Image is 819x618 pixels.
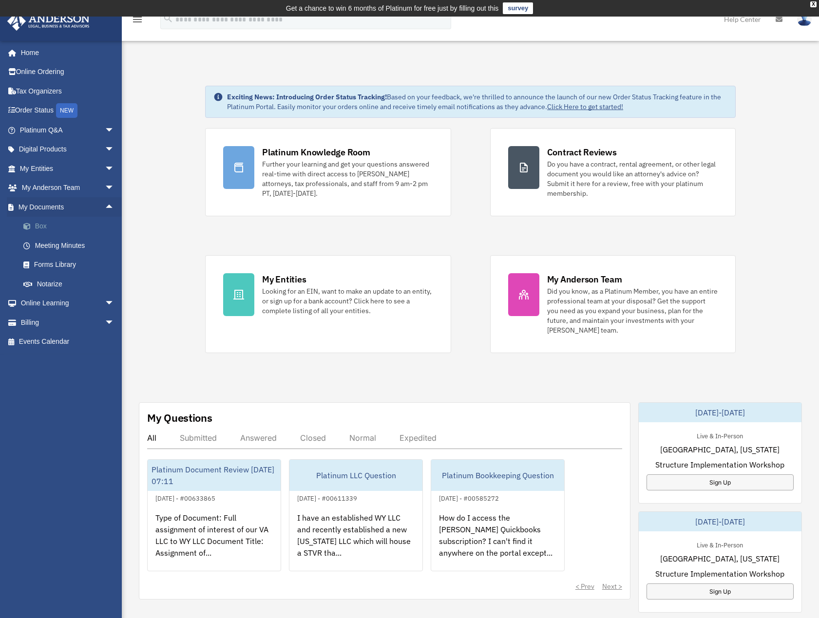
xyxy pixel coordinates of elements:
div: Platinum Document Review [DATE] 07:11 [148,460,281,491]
div: [DATE]-[DATE] [639,512,801,531]
a: Sign Up [647,474,794,490]
span: Structure Implementation Workshop [655,459,784,470]
a: Notarize [14,274,129,294]
div: How do I access the [PERSON_NAME] Quickbooks subscription? I can't find it anywhere on the portal... [431,504,564,580]
span: arrow_drop_up [105,197,124,217]
span: [GEOGRAPHIC_DATA], [US_STATE] [660,553,780,564]
a: survey [503,2,533,14]
span: arrow_drop_down [105,159,124,179]
div: Live & In-Person [689,539,751,549]
strong: Exciting News: Introducing Order Status Tracking! [227,93,387,101]
a: Home [7,43,124,62]
a: Platinum Document Review [DATE] 07:11[DATE] - #00633865Type of Document: Full assignment of inter... [147,459,281,571]
div: My Anderson Team [547,273,622,285]
div: [DATE] - #00611339 [289,492,365,503]
a: Online Learningarrow_drop_down [7,294,129,313]
div: My Questions [147,411,212,425]
div: Platinum LLC Question [289,460,422,491]
div: [DATE] - #00585272 [431,492,507,503]
img: User Pic [797,12,812,26]
a: Platinum Knowledge Room Further your learning and get your questions answered real-time with dire... [205,128,451,216]
div: Answered [240,433,277,443]
a: My Anderson Teamarrow_drop_down [7,178,129,198]
span: Structure Implementation Workshop [655,568,784,580]
a: Platinum LLC Question[DATE] - #00611339I have an established WY LLC and recently established a ne... [289,459,423,571]
a: My Entities Looking for an EIN, want to make an update to an entity, or sign up for a bank accoun... [205,255,451,353]
a: Billingarrow_drop_down [7,313,129,332]
div: Expedited [400,433,437,443]
i: search [163,13,173,24]
a: Digital Productsarrow_drop_down [7,140,129,159]
div: Further your learning and get your questions answered real-time with direct access to [PERSON_NAM... [262,159,433,198]
a: Forms Library [14,255,129,275]
a: menu [132,17,143,25]
div: Submitted [180,433,217,443]
div: Live & In-Person [689,430,751,440]
a: Box [14,217,129,236]
div: Normal [349,433,376,443]
div: Contract Reviews [547,146,617,158]
a: Contract Reviews Do you have a contract, rental agreement, or other legal document you would like... [490,128,736,216]
a: Events Calendar [7,332,129,352]
i: menu [132,14,143,25]
div: NEW [56,103,77,118]
div: close [810,1,817,7]
span: arrow_drop_down [105,313,124,333]
span: arrow_drop_down [105,120,124,140]
div: [DATE]-[DATE] [639,403,801,422]
div: Looking for an EIN, want to make an update to an entity, or sign up for a bank account? Click her... [262,286,433,316]
span: arrow_drop_down [105,178,124,198]
div: [DATE] - #00633865 [148,492,223,503]
div: Get a chance to win 6 months of Platinum for free just by filling out this [286,2,499,14]
a: Platinum Bookkeeping Question[DATE] - #00585272How do I access the [PERSON_NAME] Quickbooks subsc... [431,459,565,571]
a: Sign Up [647,583,794,599]
a: My Anderson Team Did you know, as a Platinum Member, you have an entire professional team at your... [490,255,736,353]
span: arrow_drop_down [105,140,124,160]
a: Meeting Minutes [14,236,129,255]
img: Anderson Advisors Platinum Portal [4,12,93,31]
a: Click Here to get started! [547,102,623,111]
div: Based on your feedback, we're thrilled to announce the launch of our new Order Status Tracking fe... [227,92,727,112]
a: My Entitiesarrow_drop_down [7,159,129,178]
a: My Documentsarrow_drop_up [7,197,129,217]
div: I have an established WY LLC and recently established a new [US_STATE] LLC which will house a STV... [289,504,422,580]
a: Platinum Q&Aarrow_drop_down [7,120,129,140]
div: Did you know, as a Platinum Member, you have an entire professional team at your disposal? Get th... [547,286,718,335]
div: Type of Document: Full assignment of interest of our VA LLC to WY LLC Document Title: Assignment ... [148,504,281,580]
a: Order StatusNEW [7,101,129,121]
span: arrow_drop_down [105,294,124,314]
span: [GEOGRAPHIC_DATA], [US_STATE] [660,444,780,455]
div: Platinum Knowledge Room [262,146,370,158]
div: Platinum Bookkeeping Question [431,460,564,491]
div: All [147,433,156,443]
div: My Entities [262,273,306,285]
a: Tax Organizers [7,81,129,101]
div: Closed [300,433,326,443]
a: Online Ordering [7,62,129,82]
div: Do you have a contract, rental agreement, or other legal document you would like an attorney's ad... [547,159,718,198]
